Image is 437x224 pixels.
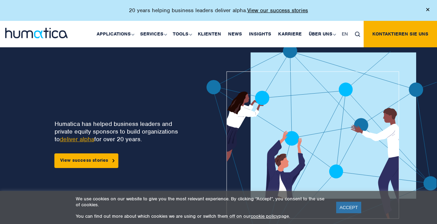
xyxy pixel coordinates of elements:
[251,213,278,219] a: cookie policy
[76,213,327,219] p: You can find out more about which cookies we are using or switch them off on our page.
[247,7,308,14] a: View our success stories
[76,196,327,208] p: We use cookies on our website to give you the most relevant experience. By clicking “Accept”, you...
[60,135,94,143] a: deliver alpha
[113,159,115,162] img: arrowicon
[364,21,437,47] a: Kontaktieren Sie uns
[275,21,305,47] a: Karriere
[342,31,348,37] span: EN
[245,21,275,47] a: Insights
[336,202,362,213] a: ACCEPT
[5,28,68,38] img: logo
[169,21,194,47] a: Tools
[137,21,169,47] a: Services
[305,21,338,47] a: Über uns
[55,120,182,143] p: Humatica has helped business leaders and private equity sponsors to build organizations to for ov...
[338,21,351,47] a: EN
[355,32,360,37] img: search_icon
[194,21,225,47] a: Klienten
[129,7,308,14] p: 20 years helping business leaders deliver alpha.
[93,21,137,47] a: Applications
[55,153,119,168] a: View success stories
[225,21,245,47] a: News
